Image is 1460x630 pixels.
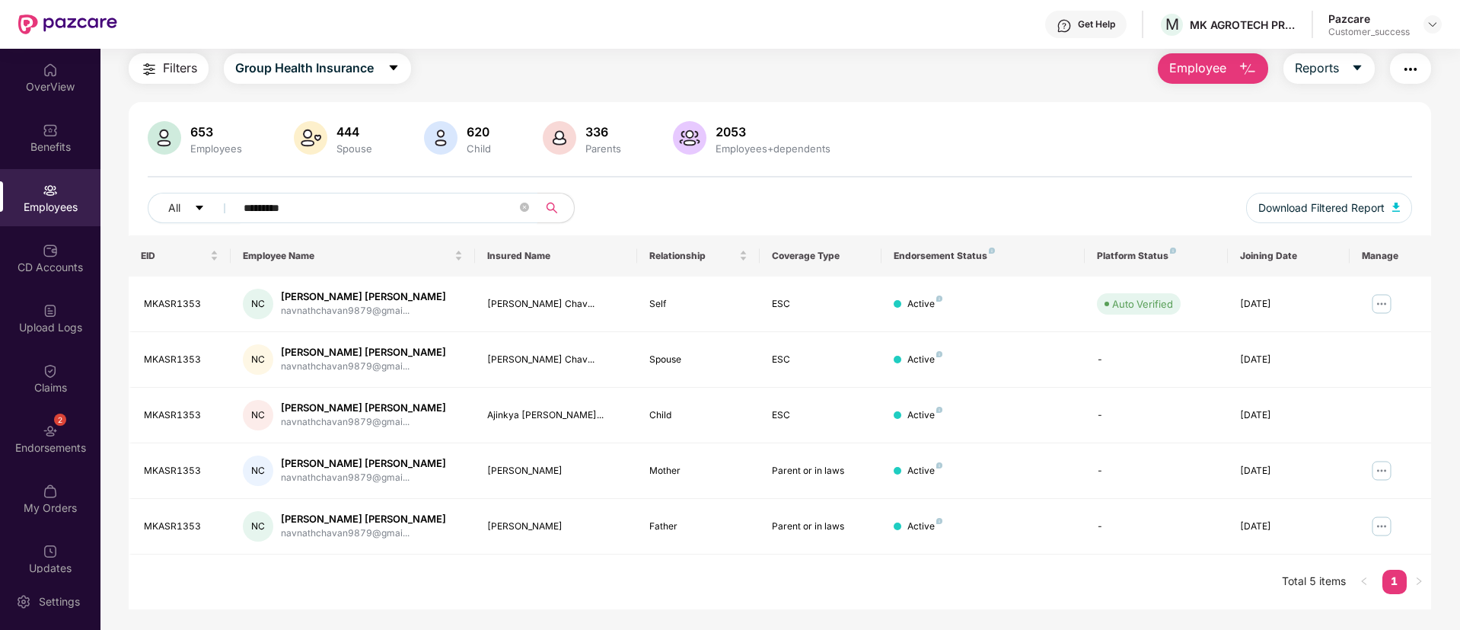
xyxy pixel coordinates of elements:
[243,400,273,430] div: NC
[43,424,58,439] img: svg+xml;base64,PHN2ZyBpZD0iRW5kb3JzZW1lbnRzIiB4bWxucz0iaHR0cDovL3d3dy53My5vcmcvMjAwMC9zdmciIHdpZH...
[281,456,446,471] div: [PERSON_NAME] [PERSON_NAME]
[387,62,400,75] span: caret-down
[936,518,942,524] img: svg+xml;base64,PHN2ZyB4bWxucz0iaHR0cDovL3d3dy53My5vcmcvMjAwMC9zdmciIHdpZHRoPSI4IiBoZWlnaHQ9IjgiIH...
[424,121,457,155] img: svg+xml;base64,PHN2ZyB4bWxucz0iaHR0cDovL3d3dy53My5vcmcvMjAwMC9zdmciIHhtbG5zOnhsaW5rPSJodHRwOi8vd3...
[760,235,881,277] th: Coverage Type
[1240,520,1337,534] div: [DATE]
[129,53,209,84] button: Filters
[637,235,759,277] th: Relationship
[772,297,869,312] div: ESC
[333,142,375,155] div: Spouse
[772,353,869,367] div: ESC
[1078,18,1115,30] div: Get Help
[1382,570,1407,594] li: 1
[1085,443,1227,499] td: -
[1414,577,1423,586] span: right
[907,520,942,534] div: Active
[649,520,747,534] div: Father
[1360,577,1369,586] span: left
[129,235,231,277] th: EID
[144,353,218,367] div: MKASR1353
[1085,332,1227,388] td: -
[772,520,869,534] div: Parent or in laws
[1351,62,1363,75] span: caret-down
[936,462,942,469] img: svg+xml;base64,PHN2ZyB4bWxucz0iaHR0cDovL3d3dy53My5vcmcvMjAwMC9zdmciIHdpZHRoPSI4IiBoZWlnaHQ9IjgiIH...
[907,297,942,312] div: Active
[243,250,451,262] span: Employee Name
[163,59,197,78] span: Filters
[1238,60,1257,78] img: svg+xml;base64,PHN2ZyB4bWxucz0iaHR0cDovL3d3dy53My5vcmcvMjAwMC9zdmciIHhtbG5zOnhsaW5rPSJodHRwOi8vd3...
[1240,297,1337,312] div: [DATE]
[281,345,446,360] div: [PERSON_NAME] [PERSON_NAME]
[148,121,181,155] img: svg+xml;base64,PHN2ZyB4bWxucz0iaHR0cDovL3d3dy53My5vcmcvMjAwMC9zdmciIHhtbG5zOnhsaW5rPSJodHRwOi8vd3...
[936,351,942,357] img: svg+xml;base64,PHN2ZyB4bWxucz0iaHR0cDovL3d3dy53My5vcmcvMjAwMC9zdmciIHdpZHRoPSI4IiBoZWlnaHQ9IjgiIH...
[243,511,273,542] div: NC
[1169,59,1226,78] span: Employee
[1085,388,1227,443] td: -
[537,193,575,223] button: search
[243,456,273,486] div: NC
[487,353,626,367] div: [PERSON_NAME] Chav...
[1170,248,1176,254] img: svg+xml;base64,PHN2ZyB4bWxucz0iaHR0cDovL3d3dy53My5vcmcvMjAwMC9zdmciIHdpZHRoPSI4IiBoZWlnaHQ9IjgiIH...
[1190,18,1296,32] div: MK AGROTECH PRIVATE LIMITED
[1401,60,1420,78] img: svg+xml;base64,PHN2ZyB4bWxucz0iaHR0cDovL3d3dy53My5vcmcvMjAwMC9zdmciIHdpZHRoPSIyNCIgaGVpZ2h0PSIyNC...
[989,248,995,254] img: svg+xml;base64,PHN2ZyB4bWxucz0iaHR0cDovL3d3dy53My5vcmcvMjAwMC9zdmciIHdpZHRoPSI4IiBoZWlnaHQ9IjgiIH...
[1158,53,1268,84] button: Employee
[936,407,942,413] img: svg+xml;base64,PHN2ZyB4bWxucz0iaHR0cDovL3d3dy53My5vcmcvMjAwMC9zdmciIHdpZHRoPSI4IiBoZWlnaHQ9IjgiIH...
[1352,570,1376,594] li: Previous Page
[543,121,576,155] img: svg+xml;base64,PHN2ZyB4bWxucz0iaHR0cDovL3d3dy53My5vcmcvMjAwMC9zdmciIHhtbG5zOnhsaW5rPSJodHRwOi8vd3...
[475,235,638,277] th: Insured Name
[281,526,446,541] div: navnathchavan9879@gmai...
[1369,459,1394,483] img: manageButton
[1328,11,1410,26] div: Pazcare
[281,401,446,415] div: [PERSON_NAME] [PERSON_NAME]
[1240,353,1337,367] div: [DATE]
[537,202,566,214] span: search
[281,415,446,430] div: navnathchavan9879@gmai...
[16,594,31,609] img: svg+xml;base64,PHN2ZyBpZD0iU2V0dGluZy0yMHgyMCIgeG1sbnM9Imh0dHA6Ly93d3cudzMub3JnLzIwMDAvc3ZnIiB3aW...
[333,124,375,139] div: 444
[1295,59,1339,78] span: Reports
[1427,18,1439,30] img: svg+xml;base64,PHN2ZyBpZD0iRHJvcGRvd24tMzJ4MzIiIHhtbG5zPSJodHRwOi8vd3d3LnczLm9yZy8yMDAwL3N2ZyIgd2...
[43,62,58,78] img: svg+xml;base64,PHN2ZyBpZD0iSG9tZSIgeG1sbnM9Imh0dHA6Ly93d3cudzMub3JnLzIwMDAvc3ZnIiB3aWR0aD0iMjAiIG...
[294,121,327,155] img: svg+xml;base64,PHN2ZyB4bWxucz0iaHR0cDovL3d3dy53My5vcmcvMjAwMC9zdmciIHhtbG5zOnhsaW5rPSJodHRwOi8vd3...
[168,200,180,216] span: All
[281,360,446,374] div: navnathchavan9879@gmai...
[1085,499,1227,555] td: -
[43,243,58,258] img: svg+xml;base64,PHN2ZyBpZD0iQ0RfQWNjb3VudHMiIGRhdGEtbmFtZT0iQ0QgQWNjb3VudHMiIHhtbG5zPSJodHRwOi8vd3...
[487,408,626,423] div: Ajinkya [PERSON_NAME]...
[520,203,529,212] span: close-circle
[144,464,218,478] div: MKASR1353
[187,124,245,139] div: 653
[1350,235,1431,277] th: Manage
[464,142,494,155] div: Child
[43,303,58,318] img: svg+xml;base64,PHN2ZyBpZD0iVXBsb2FkX0xvZ3MiIGRhdGEtbmFtZT0iVXBsb2FkIExvZ3MiIHhtbG5zPSJodHRwOi8vd3...
[712,124,834,139] div: 2053
[18,14,117,34] img: New Pazcare Logo
[649,353,747,367] div: Spouse
[582,124,624,139] div: 336
[894,250,1073,262] div: Endorsement Status
[231,235,475,277] th: Employee Name
[194,203,205,215] span: caret-down
[243,289,273,319] div: NC
[1057,18,1072,34] img: svg+xml;base64,PHN2ZyBpZD0iSGVscC0zMngzMiIgeG1sbnM9Imh0dHA6Ly93d3cudzMub3JnLzIwMDAvc3ZnIiB3aWR0aD...
[1407,570,1431,594] button: right
[1369,514,1394,539] img: manageButton
[1112,296,1173,312] div: Auto Verified
[649,250,735,262] span: Relationship
[1246,193,1412,223] button: Download Filtered Report
[907,353,942,367] div: Active
[1097,250,1215,262] div: Platform Status
[243,344,273,375] div: NC
[281,289,446,304] div: [PERSON_NAME] [PERSON_NAME]
[712,142,834,155] div: Employees+dependents
[1369,292,1394,316] img: manageButton
[1407,570,1431,594] li: Next Page
[1328,26,1410,38] div: Customer_success
[144,297,218,312] div: MKASR1353
[281,512,446,526] div: [PERSON_NAME] [PERSON_NAME]
[772,464,869,478] div: Parent or in laws
[224,53,411,84] button: Group Health Insurancecaret-down
[43,484,58,499] img: svg+xml;base64,PHN2ZyBpZD0iTXlfT3JkZXJzIiBkYXRhLW5hbWU9Ik15IE9yZGVycyIgeG1sbnM9Imh0dHA6Ly93d3cudz...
